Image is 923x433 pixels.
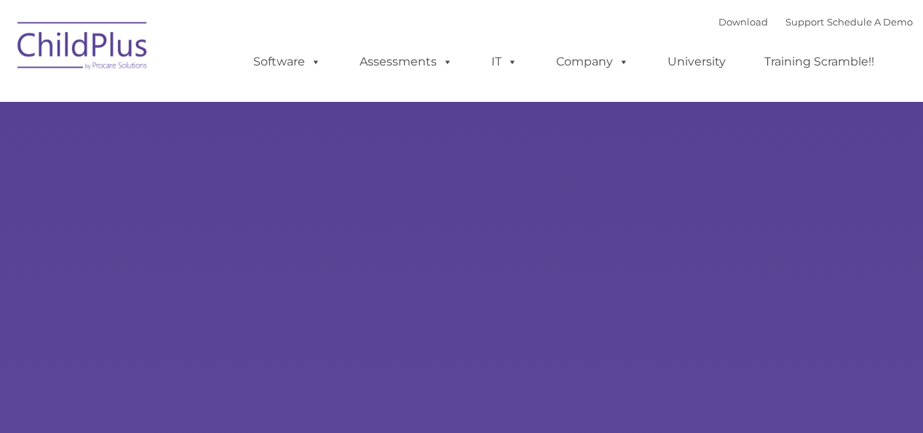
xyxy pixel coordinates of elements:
[345,47,467,76] a: Assessments
[718,16,913,28] font: |
[785,16,824,28] a: Support
[653,47,740,76] a: University
[542,47,643,76] a: Company
[827,16,913,28] a: Schedule A Demo
[10,12,156,84] img: ChildPlus by Procare Solutions
[239,47,336,76] a: Software
[750,47,889,76] a: Training Scramble!!
[477,47,532,76] a: IT
[718,16,768,28] a: Download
